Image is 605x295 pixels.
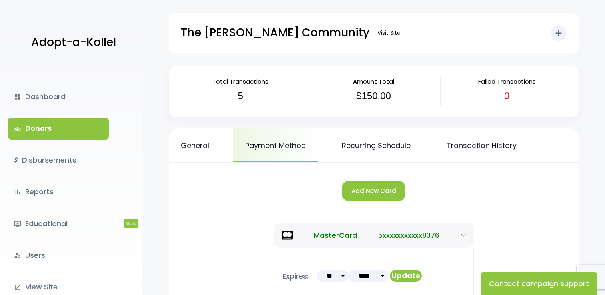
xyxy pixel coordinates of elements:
[14,284,21,291] i: launch
[378,230,439,241] span: 5xxxxxxxxxxx8376
[180,90,301,102] h3: 5
[14,220,21,227] i: ondemand_video
[8,118,109,139] a: groupsDonors
[233,128,318,162] a: Payment Method
[14,125,21,132] span: groups
[353,77,394,86] span: Amount Total
[390,270,422,282] button: Update
[342,181,405,202] button: Add New Card
[14,93,21,100] i: dashboard
[282,270,309,290] p: Expires:
[330,128,423,162] a: Recurring Schedule
[481,272,597,295] button: Contact campaign support
[169,128,221,162] a: General
[212,77,268,86] span: Total Transactions
[31,32,116,52] p: Adopt-a-Kollel
[554,28,563,38] i: add
[14,155,18,166] i: $
[181,23,369,43] p: The [PERSON_NAME] Community
[373,25,405,41] a: Visit Site
[8,245,109,266] a: manage_accountsUsers
[8,86,109,108] a: dashboardDashboard
[8,181,109,203] a: bar_chartReports
[27,23,116,62] a: Adopt-a-Kollel
[314,230,357,241] span: MasterCard
[8,149,109,171] a: $Disbursements
[478,77,536,86] span: Failed Transactions
[8,213,109,235] a: ondemand_videoEducationalNew
[14,252,21,259] i: manage_accounts
[313,90,434,102] h3: $150.00
[274,223,474,248] button: MasterCard 5xxxxxxxxxxx8376
[447,90,567,102] h3: 0
[551,25,567,41] button: add
[14,188,21,195] i: bar_chart
[124,219,138,228] span: New
[435,128,529,162] a: Transaction History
